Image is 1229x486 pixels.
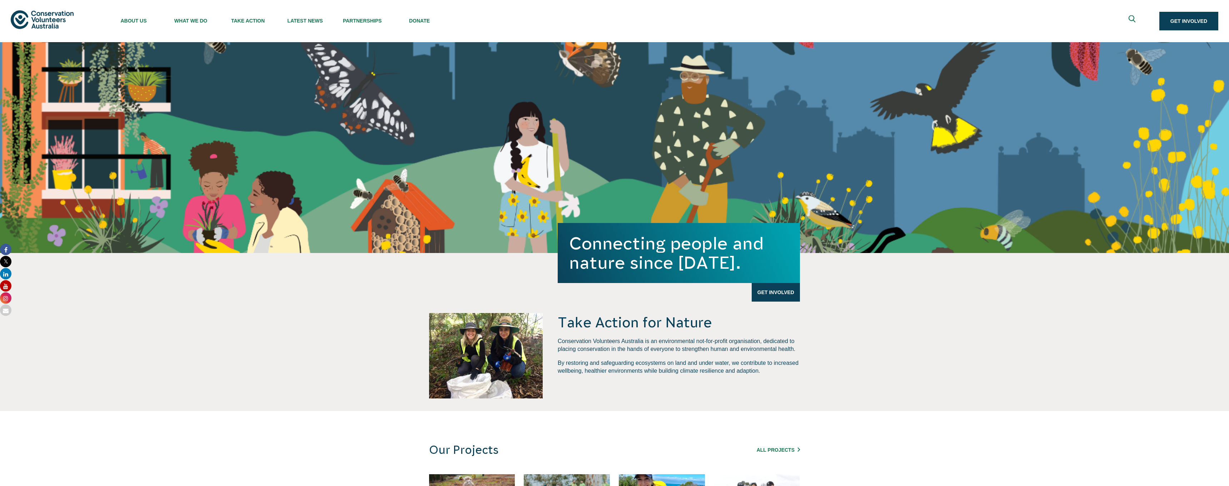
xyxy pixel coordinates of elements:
[334,18,391,24] span: Partnerships
[558,337,800,353] p: Conservation Volunteers Australia is an environmental not-for-profit organisation, dedicated to p...
[558,359,800,375] p: By restoring and safeguarding ecosystems on land and under water, we contribute to increased well...
[558,313,800,332] h4: Take Action for Nature
[277,18,334,24] span: Latest News
[1124,13,1141,30] button: Expand search box Close search box
[391,18,448,24] span: Donate
[1128,15,1137,27] span: Expand search box
[162,18,219,24] span: What We Do
[219,18,277,24] span: Take Action
[757,447,800,453] a: All Projects
[105,18,162,24] span: About Us
[752,283,800,302] a: Get Involved
[569,234,788,272] h1: Connecting people and nature since [DATE].
[11,10,74,29] img: logo.svg
[1159,12,1218,30] a: Get Involved
[429,443,703,457] h3: Our Projects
